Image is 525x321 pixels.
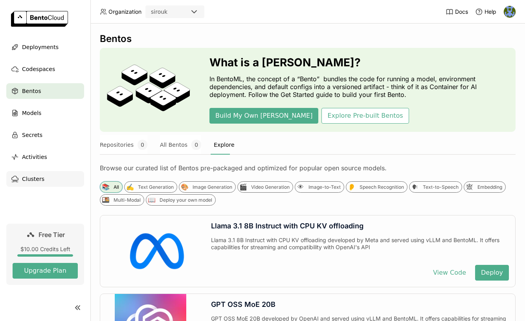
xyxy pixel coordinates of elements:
div: Deploy your own model [160,197,212,203]
div: ✍️ [126,183,134,191]
div: 👁 [296,183,305,191]
a: Models [6,105,84,121]
div: 🎬Video Generation [237,181,293,193]
a: Free Tier$10.00 Credits LeftUpgrade Plan [6,224,84,285]
div: Text-to-Speech [423,184,459,190]
span: Clusters [22,174,44,184]
div: 🕸 [465,183,474,191]
button: Explore [214,135,235,155]
div: 🍱 [101,196,110,204]
a: Deployments [6,39,84,55]
button: Build My Own [PERSON_NAME] [209,108,318,124]
span: Help [485,8,496,15]
a: Docs [446,8,468,16]
a: Clusters [6,171,84,187]
div: 📖 [147,196,156,204]
button: Upgrade Plan [13,263,78,279]
span: Deployments [22,42,59,52]
img: King Sirouk [504,6,516,18]
div: 👂Speech Recognition [346,181,408,193]
a: Activities [6,149,84,165]
p: In BentoML, the concept of a “Bento” bundles the code for running a model, environment dependenci... [209,75,509,98]
div: 📚All [100,181,123,193]
span: Bentos [22,86,41,96]
span: Organization [108,8,141,15]
div: Image Generation [193,184,232,190]
div: GPT OSS MoE 20B [211,300,509,309]
button: Deploy [475,265,509,281]
span: Codespaces [22,64,55,74]
div: Bentos [100,33,516,45]
div: 👂 [347,183,356,191]
h3: What is a [PERSON_NAME]? [209,56,509,69]
img: logo [11,11,68,27]
div: Embedding [477,184,502,190]
div: Multi-Modal [114,197,141,203]
a: Codespaces [6,61,84,77]
div: All [114,184,119,190]
img: cover onboarding [106,64,191,116]
div: sirouk [151,8,167,16]
div: Speech Recognition [360,184,404,190]
div: 📚 [101,183,110,191]
div: Llama 3.1 8B Instruct with CPU KV offloading [211,222,509,230]
div: Help [475,8,496,16]
a: Secrets [6,127,84,143]
div: Video Generation [251,184,290,190]
div: 🎨Image Generation [179,181,236,193]
span: Models [22,108,41,118]
div: 🗣 [411,183,419,191]
div: Browse our curated list of Bentos pre-packaged and optimized for popular open source models. [100,164,516,172]
span: Docs [455,8,468,15]
span: 0 [191,140,201,150]
span: Secrets [22,130,42,140]
button: Repositories [100,135,147,155]
button: Explore Pre-built Bentos [321,108,409,124]
div: Image-to-Text [308,184,341,190]
div: 🗣Text-to-Speech [409,181,462,193]
input: Selected sirouk. [168,8,169,16]
div: 🎨 [180,183,189,191]
span: Activities [22,152,47,162]
div: Text Generation [138,184,174,190]
div: 🍱Multi-Modal [100,194,144,206]
div: 🎬 [239,183,247,191]
div: Llama 3.1 8B Instruct with CPU KV offloading developed by Meta and served using vLLM and BentoML.... [211,237,509,259]
span: 0 [138,140,147,150]
div: 👁Image-to-Text [295,181,344,193]
div: 📖Deploy your own model [146,194,216,206]
a: Bentos [6,83,84,99]
div: ✍️Text Generation [124,181,177,193]
div: 🕸Embedding [464,181,506,193]
button: View Code [427,265,472,281]
div: $10.00 Credits Left [13,246,78,253]
span: Free Tier [39,231,65,239]
button: All Bentos [160,135,201,155]
img: Llama 3.1 8B Instruct with CPU KV offloading [115,215,186,287]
